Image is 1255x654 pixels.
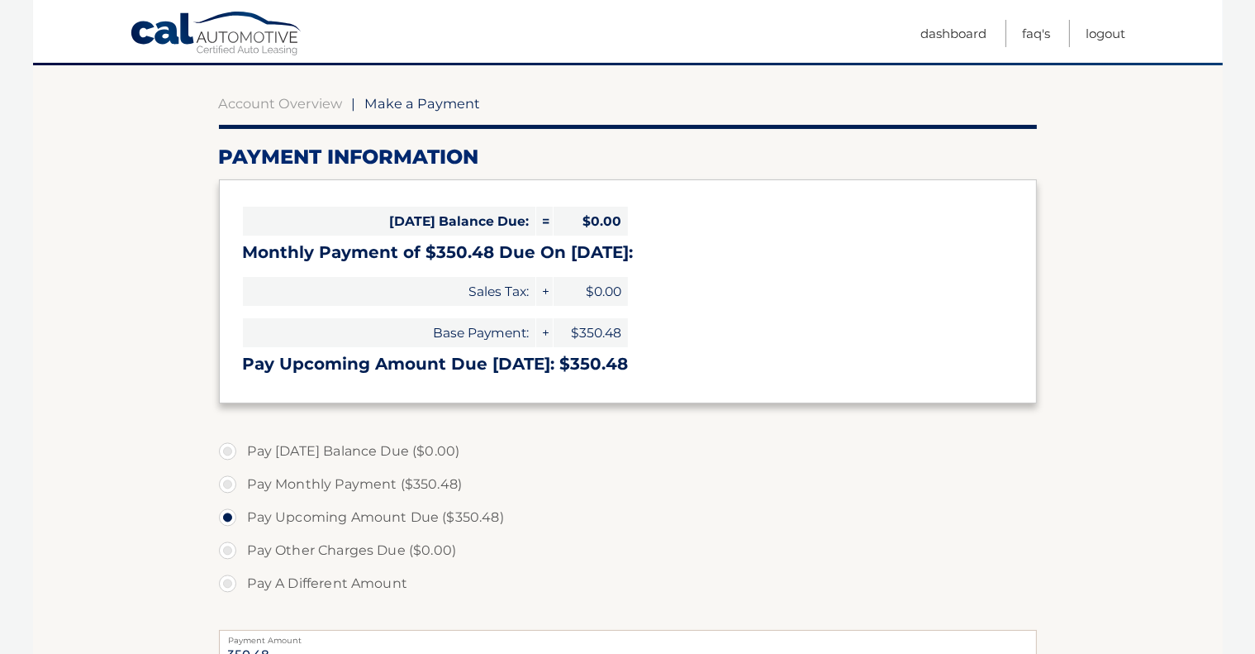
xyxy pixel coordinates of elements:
span: Sales Tax: [243,277,535,306]
a: FAQ's [1023,20,1051,47]
span: [DATE] Balance Due: [243,207,535,236]
span: Make a Payment [365,95,481,112]
h3: Pay Upcoming Amount Due [DATE]: $350.48 [243,354,1013,375]
label: Payment Amount [219,630,1037,643]
h2: Payment Information [219,145,1037,169]
a: Account Overview [219,95,343,112]
span: = [536,207,553,236]
label: Pay Other Charges Due ($0.00) [219,534,1037,567]
a: Cal Automotive [130,11,303,59]
label: Pay Upcoming Amount Due ($350.48) [219,501,1037,534]
a: Dashboard [921,20,987,47]
span: $350.48 [554,318,628,347]
span: + [536,318,553,347]
span: | [352,95,356,112]
label: Pay [DATE] Balance Due ($0.00) [219,435,1037,468]
span: $0.00 [554,277,628,306]
span: + [536,277,553,306]
h3: Monthly Payment of $350.48 Due On [DATE]: [243,242,1013,263]
label: Pay Monthly Payment ($350.48) [219,468,1037,501]
span: Base Payment: [243,318,535,347]
a: Logout [1086,20,1126,47]
span: $0.00 [554,207,628,236]
label: Pay A Different Amount [219,567,1037,600]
